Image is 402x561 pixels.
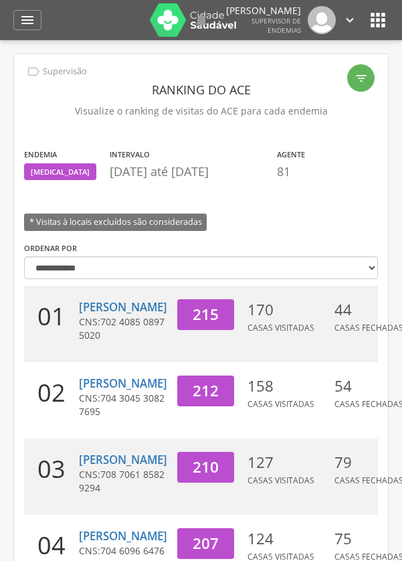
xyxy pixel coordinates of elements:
[79,315,167,342] p: CNS:
[24,286,79,362] div: 01
[193,533,219,554] span: 207
[24,149,57,160] label: Endemia
[193,12,209,28] i: 
[193,457,219,477] span: 210
[247,452,328,473] p: 127
[79,452,167,467] a: [PERSON_NAME]
[26,64,41,79] i: 
[79,315,165,341] span: 702 4085 0897 5020
[79,299,167,315] a: [PERSON_NAME]
[19,12,35,28] i: 
[79,392,167,418] p: CNS:
[13,10,41,30] a: 
[247,398,314,410] span: Casas Visitadas
[247,322,314,333] span: Casas Visitadas
[247,376,328,397] p: 158
[79,528,167,544] a: [PERSON_NAME]
[110,163,270,181] p: [DATE] até [DATE]
[24,362,79,438] div: 02
[342,6,357,34] a: 
[110,149,150,160] label: Intervalo
[247,475,314,486] span: Casas Visitadas
[247,528,328,550] p: 124
[24,243,77,254] label: Ordenar por
[247,299,328,321] p: 170
[43,66,87,77] p: Supervisão
[79,376,167,391] a: [PERSON_NAME]
[79,392,165,418] span: 704 3045 3082 7695
[226,6,301,15] p: [PERSON_NAME]
[342,13,357,27] i: 
[193,6,209,34] a: 
[252,16,301,35] span: Supervisor de Endemias
[355,72,368,85] i: 
[24,214,207,230] span: * Visitas à locais excluídos são consideradas
[277,163,305,181] p: 81
[79,468,165,494] span: 708 7061 8582 9294
[79,468,167,495] p: CNS:
[193,380,219,401] span: 212
[24,438,79,515] div: 03
[24,78,378,102] header: Ranking do ACE
[367,9,389,31] i: 
[277,149,305,160] label: Agente
[193,304,219,325] span: 215
[24,102,378,121] p: Visualize o ranking de visitas do ACE para cada endemia
[31,167,90,177] span: [MEDICAL_DATA]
